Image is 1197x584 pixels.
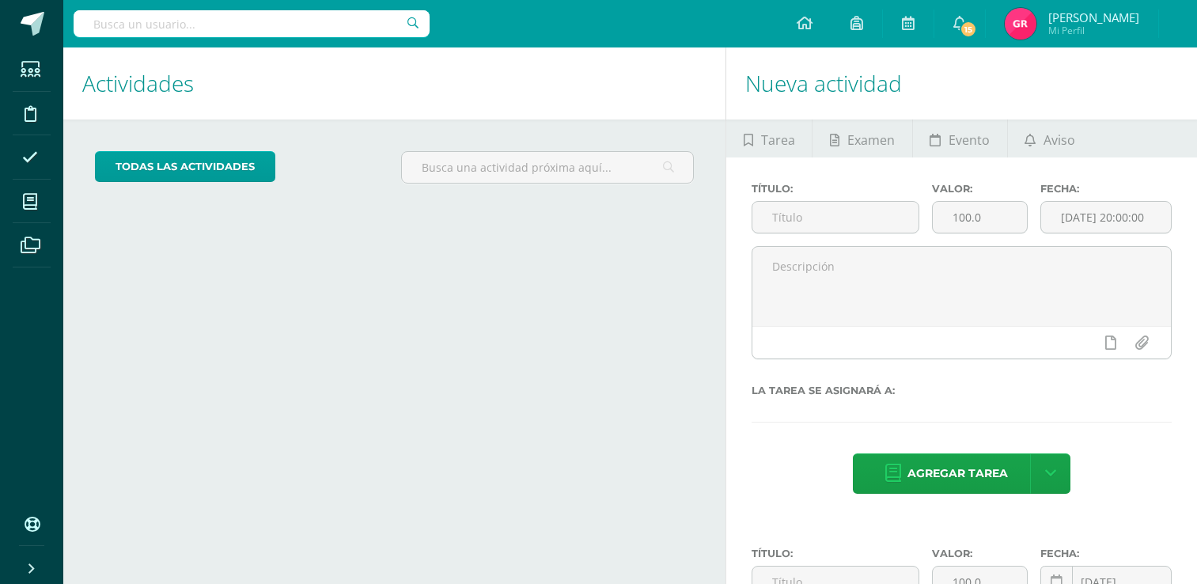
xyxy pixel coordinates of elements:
label: La tarea se asignará a: [752,385,1172,396]
h1: Actividades [82,47,706,119]
label: Valor: [932,548,1028,559]
input: Busca una actividad próxima aquí... [402,152,694,183]
label: Fecha: [1040,183,1172,195]
label: Título: [752,183,919,195]
input: Puntos máximos [933,202,1027,233]
a: Aviso [1008,119,1093,157]
a: Evento [913,119,1007,157]
h1: Nueva actividad [745,47,1178,119]
span: Mi Perfil [1048,24,1139,37]
span: [PERSON_NAME] [1048,9,1139,25]
input: Fecha de entrega [1041,202,1171,233]
a: todas las Actividades [95,151,275,182]
span: Evento [949,121,990,159]
span: Examen [847,121,895,159]
span: 15 [960,21,977,38]
input: Título [752,202,919,233]
span: Aviso [1044,121,1075,159]
span: Tarea [761,121,795,159]
label: Valor: [932,183,1028,195]
img: a8b7d6a32ad83b69ddb3ec802e209076.png [1005,8,1036,40]
label: Fecha: [1040,548,1172,559]
label: Título: [752,548,919,559]
a: Tarea [726,119,812,157]
input: Busca un usuario... [74,10,430,37]
span: Agregar tarea [907,454,1008,493]
a: Examen [813,119,911,157]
